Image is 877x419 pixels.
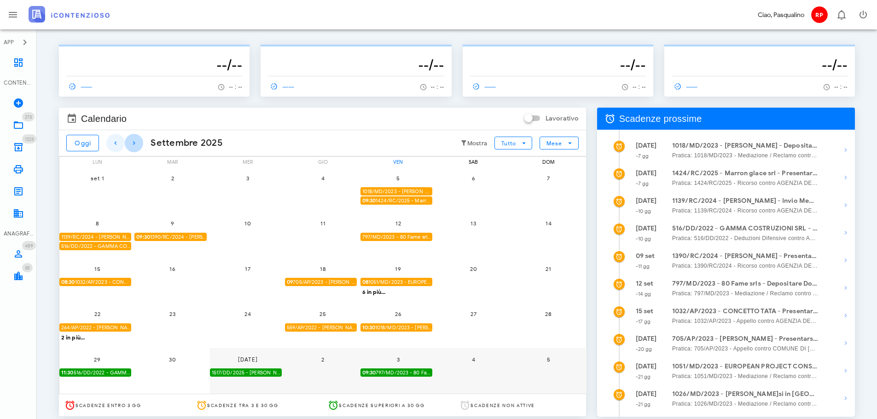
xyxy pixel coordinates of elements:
[25,243,33,249] span: 459
[539,265,558,272] span: 21
[362,197,376,204] strong: 09:30
[672,141,819,151] strong: 1018/MD/2023 - [PERSON_NAME] - Depositare Documenti per Udienza
[389,305,407,323] button: 26
[59,323,131,332] div: 264/AP/2022 - [PERSON_NAME] - Depositare Documenti per Udienza
[636,263,650,270] small: -11 gg
[467,140,488,147] small: Mostra
[314,350,332,368] button: 2
[66,80,97,93] a: ------
[511,157,586,167] div: dom
[836,279,855,297] button: Mostra dettagli
[88,305,106,323] button: 22
[314,259,332,278] button: 18
[836,362,855,380] button: Mostra dettagli
[163,259,182,278] button: 16
[25,136,34,142] span: 1223
[207,402,279,408] span: Scadenze tra 3 e 30 gg
[464,220,482,227] span: 13
[287,278,357,287] span: 705/AP/2023 - [PERSON_NAME] - Presentarsi in Udienza
[672,261,819,270] span: Pratica: 1390/RC/2024 - Ricorso contro AGENZIA DELLE ENTRATE - RISCOSSIONE (Udienza)
[672,56,848,74] h3: --/--
[88,214,106,233] button: 8
[636,362,657,370] strong: [DATE]
[362,369,376,376] strong: 09:30
[546,114,579,123] label: Lavorativo
[229,84,242,90] span: -- : --
[672,372,819,381] span: Pratica: 1051/MD/2023 - Mediazione / Reclamo contro AGENZIA DELLE ENTRATE - RISCOSSIONE (Udienza)
[59,157,135,167] div: lun
[88,259,106,278] button: 15
[88,356,106,363] span: 29
[470,82,497,91] span: ------
[636,335,657,343] strong: [DATE]
[389,259,407,278] button: 19
[362,368,432,377] span: 797/MD/2023 - 80 Fame srls - Presentarsi in Udienza
[59,242,131,251] div: 516/DD/2022 - GAMMA COSTRUZIONI SRL - Depositare Documenti per Udienza
[59,233,131,241] div: 1139/RC/2024 - [PERSON_NAME] - Invio Memorie per Udienza
[464,259,482,278] button: 20
[436,157,511,167] div: sab
[66,135,99,151] button: Oggi
[464,350,482,368] button: 4
[672,289,819,298] span: Pratica: 797/MD/2023 - Mediazione / Reclamo contro AGENZIA DELLE ENTRATE - RISCOSSIONE (Udienza)
[633,84,646,90] span: -- : --
[672,82,698,91] span: ------
[360,287,436,295] div: 6 in più...
[268,56,444,74] h3: --/--
[362,323,432,332] span: 1018/MD/2023 - [PERSON_NAME]si in Udienza
[4,79,33,87] div: CONTENZIOSO
[636,280,654,287] strong: 12 set
[672,224,819,234] strong: 516/DD/2022 - GAMMA COSTRUZIONI SRL - Depositare Documenti per Udienza
[88,310,106,317] span: 22
[636,235,651,242] small: -10 gg
[362,278,432,287] span: 1051/MD/2023 - EUROPEAN PROJECT CONSULTING SRL - Presentarsi in Udienza
[136,234,150,240] strong: 09:30
[836,306,855,325] button: Mostra dettagli
[836,224,855,242] button: Mostra dettagli
[314,214,332,233] button: 11
[76,402,141,408] span: Scadenze entro 3 gg
[672,48,848,56] p: --------------
[431,84,444,90] span: -- : --
[470,56,646,74] h3: --/--
[619,111,702,126] span: Scadenze prossime
[464,169,482,187] button: 6
[389,265,407,272] span: 19
[672,279,819,289] strong: 797/MD/2023 - 80 Fame srls - Depositare Documenti per Udienza
[836,251,855,270] button: Mostra dettagli
[163,310,182,317] span: 23
[636,197,657,205] strong: [DATE]
[88,220,106,227] span: 8
[61,368,131,377] span: 516/DD/2022 - GAMMA COSTRUZIONI SRL - Presentarsi in Udienza
[238,169,257,187] button: 3
[314,175,332,182] span: 4
[494,137,532,149] button: Tutto
[360,187,432,196] div: 1018/MD/2023 - [PERSON_NAME] - Depositare Documenti per Udienza
[22,241,36,250] span: Distintivo
[61,279,75,285] strong: 08:30
[389,310,407,317] span: 26
[81,111,127,126] span: Calendario
[238,350,257,368] button: [DATE]
[836,196,855,214] button: Mostra dettagli
[163,175,182,182] span: 2
[66,82,93,91] span: ------
[636,153,649,159] small: -7 gg
[672,151,819,160] span: Pratica: 1018/MD/2023 - Mediazione / Reclamo contro AGENZIA DELLE ENTRATE - RISCOSSIONE (Udienza)
[163,350,182,368] button: 30
[238,259,257,278] button: 17
[836,334,855,352] button: Mostra dettagli
[758,10,804,20] div: Ciao, Pasqualino
[470,80,500,93] a: ------
[836,141,855,159] button: Mostra dettagli
[539,350,558,368] button: 5
[360,157,436,167] div: ven
[636,373,651,380] small: -21 gg
[539,175,558,182] span: 7
[4,230,33,238] div: ANAGRAFICA
[672,178,819,188] span: Pratica: 1424/RC/2025 - Ricorso contro AGENZIA DELLE ENTRATE - RISCOSSIONE (Udienza)
[163,265,182,272] span: 16
[540,137,578,149] button: Mese
[672,316,819,326] span: Pratica: 1032/AP/2023 - Appello contro AGENZIA DELLE ENTRATE - RISCOSSIONE (Udienza)
[636,390,657,398] strong: [DATE]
